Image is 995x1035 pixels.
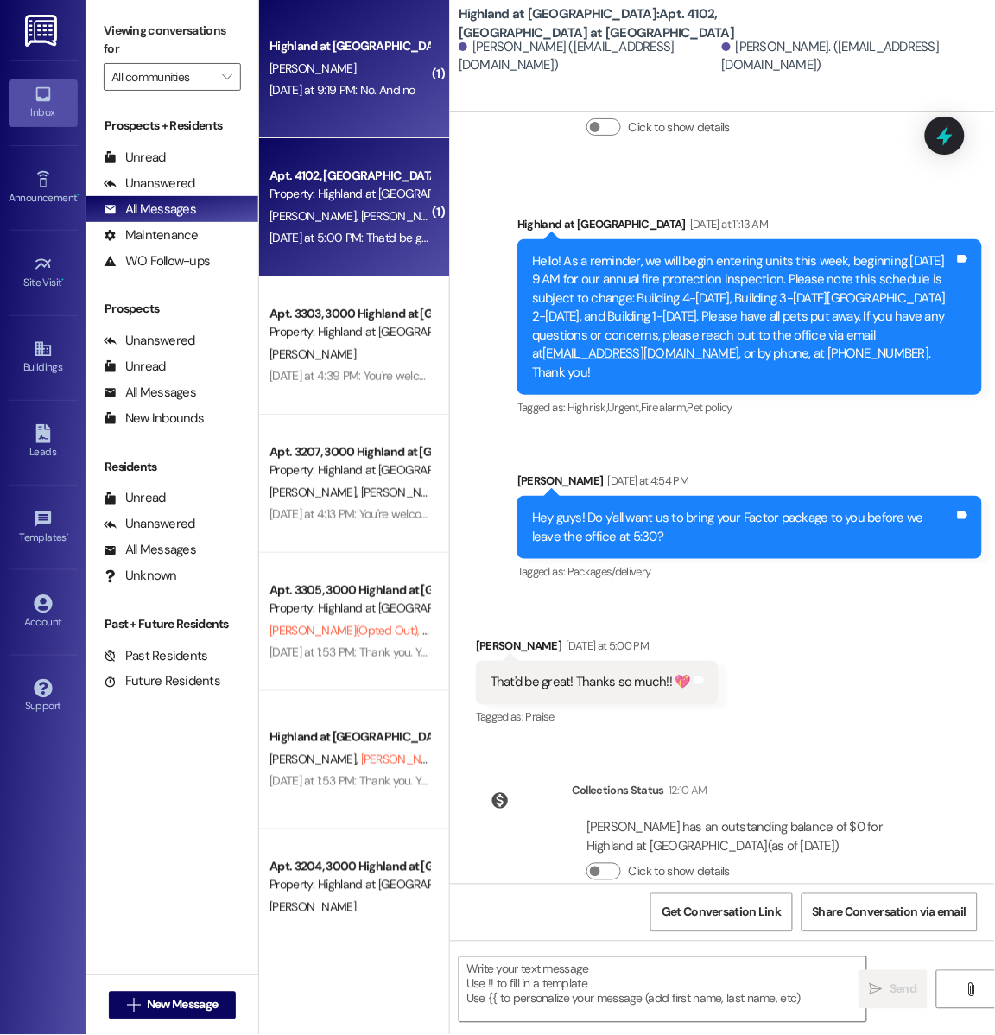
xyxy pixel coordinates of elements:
[104,332,195,350] div: Unanswered
[86,615,258,633] div: Past + Future Residents
[222,70,231,84] i: 
[127,999,140,1013] i: 
[269,899,356,915] span: [PERSON_NAME]
[628,118,730,137] label: Click to show details
[567,400,608,415] span: High risk ,
[269,323,429,341] div: Property: Highland at [GEOGRAPHIC_DATA]
[664,782,707,800] div: 12:10 AM
[650,893,792,932] button: Get Conversation Link
[532,252,954,382] div: Hello! As a reminder, we will begin entering units this week, beginning [DATE] 9 AM for our annua...
[269,37,429,55] div: Highland at [GEOGRAPHIC_DATA]
[608,400,641,415] span: Urgent ,
[802,893,978,932] button: Share Conversation via email
[104,17,241,63] label: Viewing conversations for
[104,515,195,533] div: Unanswered
[269,60,356,76] span: [PERSON_NAME]
[104,489,166,507] div: Unread
[9,250,78,296] a: Site Visit •
[67,529,69,541] span: •
[662,904,781,922] span: Get Conversation Link
[269,728,429,746] div: Highland at [GEOGRAPHIC_DATA]
[9,334,78,381] a: Buildings
[269,167,429,185] div: Apt. 4102, [GEOGRAPHIC_DATA] at [GEOGRAPHIC_DATA]
[269,346,356,362] span: [PERSON_NAME]
[517,395,982,420] div: Tagged as:
[9,505,78,551] a: Templates •
[25,15,60,47] img: ResiDesk Logo
[77,189,79,201] span: •
[517,559,982,584] div: Tagged as:
[567,564,651,579] span: Packages/delivery
[104,567,177,585] div: Unknown
[526,710,555,725] span: Praise
[86,117,258,135] div: Prospects + Residents
[104,252,210,270] div: WO Follow-ups
[269,443,429,461] div: Apt. 3207, 3000 Highland at [GEOGRAPHIC_DATA]
[9,674,78,721] a: Support
[86,458,258,476] div: Residents
[109,992,237,1019] button: New Message
[491,674,691,692] div: That'd be great! Thanks so much!! 💖
[517,215,982,239] div: Highland at [GEOGRAPHIC_DATA]
[86,300,258,318] div: Prospects
[104,358,166,376] div: Unread
[269,461,429,479] div: Property: Highland at [GEOGRAPHIC_DATA]
[269,485,361,500] span: [PERSON_NAME]
[813,904,966,922] span: Share Conversation via email
[9,419,78,466] a: Leads
[269,858,429,876] div: Apt. 3204, 3000 Highland at [GEOGRAPHIC_DATA]
[269,185,429,203] div: Property: Highland at [GEOGRAPHIC_DATA]
[628,863,730,881] label: Click to show details
[562,637,650,655] div: [DATE] at 5:00 PM
[859,970,928,1009] button: Send
[104,226,199,244] div: Maintenance
[572,782,664,800] div: Collections Status
[269,752,361,767] span: [PERSON_NAME]
[104,149,166,167] div: Unread
[722,38,982,75] div: [PERSON_NAME]. ([EMAIL_ADDRESS][DOMAIN_NAME])
[104,647,208,665] div: Past Residents
[586,819,926,856] div: [PERSON_NAME] has an outstanding balance of $0 for Highland at [GEOGRAPHIC_DATA] (as of [DATE])
[361,752,509,767] span: [PERSON_NAME] (Opted Out)
[104,200,196,219] div: All Messages
[269,623,422,638] span: [PERSON_NAME] (Opted Out)
[604,472,689,490] div: [DATE] at 4:54 PM
[361,208,447,224] span: [PERSON_NAME]
[269,581,429,600] div: Apt. 3305, 3000 Highland at [GEOGRAPHIC_DATA]
[459,38,718,75] div: [PERSON_NAME] ([EMAIL_ADDRESS][DOMAIN_NAME])
[269,506,440,522] div: [DATE] at 4:13 PM: You're welcome!
[965,983,978,997] i: 
[686,215,768,233] div: [DATE] at 11:13 AM
[543,345,739,362] a: [EMAIL_ADDRESS][DOMAIN_NAME]
[476,637,719,661] div: [PERSON_NAME]
[870,983,883,997] i: 
[641,400,688,415] span: Fire alarm ,
[269,230,552,245] div: [DATE] at 5:00 PM: That'd be great! Thanks so much!! 💖
[269,208,361,224] span: [PERSON_NAME]
[269,82,415,98] div: [DATE] at 9:19 PM: No. And no
[104,673,220,691] div: Future Residents
[111,63,213,91] input: All communities
[269,305,429,323] div: Apt. 3303, 3000 Highland at [GEOGRAPHIC_DATA]
[269,600,429,618] div: Property: Highland at [GEOGRAPHIC_DATA]
[62,274,65,286] span: •
[532,509,954,546] div: Hey guys! Do y'all want us to bring your Factor package to you before we leave the office at 5:30?
[269,368,444,384] div: [DATE] at 4:39 PM: You're welcome!
[269,876,429,894] div: Property: Highland at [GEOGRAPHIC_DATA]
[476,705,719,730] div: Tagged as:
[517,472,982,496] div: [PERSON_NAME]
[361,485,453,500] span: [PERSON_NAME]
[9,79,78,126] a: Inbox
[147,996,218,1014] span: New Message
[688,400,733,415] span: Pet policy
[459,5,804,42] b: Highland at [GEOGRAPHIC_DATA]: Apt. 4102, [GEOGRAPHIC_DATA] at [GEOGRAPHIC_DATA]
[104,384,196,402] div: All Messages
[104,410,204,428] div: New Inbounds
[9,589,78,636] a: Account
[890,981,916,999] span: Send
[104,541,196,559] div: All Messages
[104,175,195,193] div: Unanswered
